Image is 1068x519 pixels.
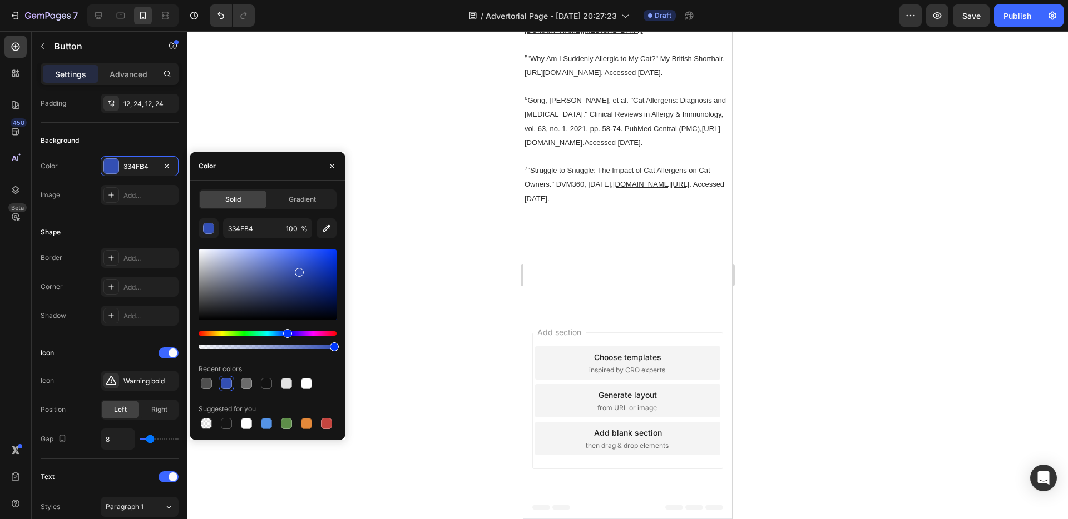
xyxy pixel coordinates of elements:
div: Padding [41,98,66,108]
p: Advanced [110,68,147,80]
div: Open Intercom Messenger [1030,465,1057,491]
div: Icon [41,348,54,358]
button: Publish [994,4,1041,27]
div: Shadow [41,311,66,321]
div: Position [41,405,66,415]
button: Paragraph 1 [101,497,179,517]
button: 7 [4,4,83,27]
div: 450 [11,118,27,127]
div: Recent colors [199,364,242,374]
div: Border [41,253,62,263]
div: Hue [199,331,337,336]
span: Left [114,405,127,415]
p: 7 [73,9,78,22]
div: Icon [41,376,54,386]
span: Advertorial Page - [DATE] 20:27:23 [486,10,617,22]
div: Corner [41,282,63,292]
div: Shape [41,227,61,237]
input: Auto [101,429,135,449]
div: Add... [123,311,176,321]
input: Eg: FFFFFF [223,218,281,238]
div: Add... [123,191,176,201]
div: Add... [123,282,176,292]
p: Button [54,39,149,53]
div: 334FB4 [123,162,156,172]
span: Paragraph 1 [106,502,144,512]
div: Color [199,161,216,171]
div: Add... [123,253,176,263]
div: Suggested for you [199,404,256,414]
span: / [481,10,483,22]
span: Save [962,11,981,21]
span: Gradient [289,194,316,204]
span: Solid [225,194,241,204]
div: Color [41,161,58,171]
div: Background [41,136,79,146]
span: Draft [655,11,671,21]
div: Styles [41,502,60,512]
div: Image [41,190,60,200]
p: Settings [55,68,86,80]
div: Text [41,472,55,482]
div: Undo/Redo [210,4,255,27]
div: Warning bold [123,376,176,386]
span: Right [151,405,167,415]
span: % [301,224,308,234]
button: Save [953,4,990,27]
div: 12, 24, 12, 24 [123,99,176,109]
div: Publish [1003,10,1031,22]
iframe: To enrich screen reader interactions, please activate Accessibility in Grammarly extension settings [523,31,732,519]
div: Gap [41,432,69,447]
div: Beta [8,203,27,212]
